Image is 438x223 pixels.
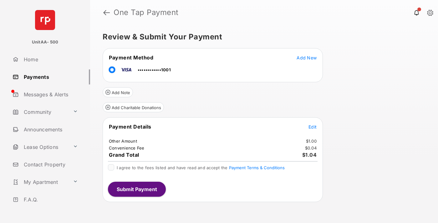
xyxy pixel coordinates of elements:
[305,145,317,151] td: $0.04
[306,138,317,144] td: $1.00
[10,157,90,172] a: Contact Property
[308,124,317,130] button: Edit
[32,39,59,45] p: UnitAA- 500
[229,165,285,170] button: I agree to the fees listed and have read and accept the
[138,67,171,72] span: ••••••••••••1001
[103,87,133,97] button: Add Note
[10,192,90,207] a: F.A.Q.
[114,9,179,16] strong: One Tap Payment
[10,175,70,190] a: My Apartment
[10,139,70,155] a: Lease Options
[103,33,420,41] h5: Review & Submit Your Payment
[109,124,151,130] span: Payment Details
[35,10,55,30] img: svg+xml;base64,PHN2ZyB4bWxucz0iaHR0cDovL3d3dy53My5vcmcvMjAwMC9zdmciIHdpZHRoPSI2NCIgaGVpZ2h0PSI2NC...
[10,69,90,84] a: Payments
[109,138,137,144] td: Other Amount
[297,55,317,60] span: Add New
[103,102,164,112] button: Add Charitable Donations
[297,54,317,61] button: Add New
[10,87,90,102] a: Messages & Alerts
[109,152,139,158] span: Grand Total
[302,152,317,158] span: $1.04
[109,145,145,151] td: Convenience Fee
[108,182,166,197] button: Submit Payment
[117,165,285,170] span: I agree to the fees listed and have read and accept the
[10,52,90,67] a: Home
[308,124,317,129] span: Edit
[10,122,90,137] a: Announcements
[10,104,70,119] a: Community
[109,54,153,61] span: Payment Method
